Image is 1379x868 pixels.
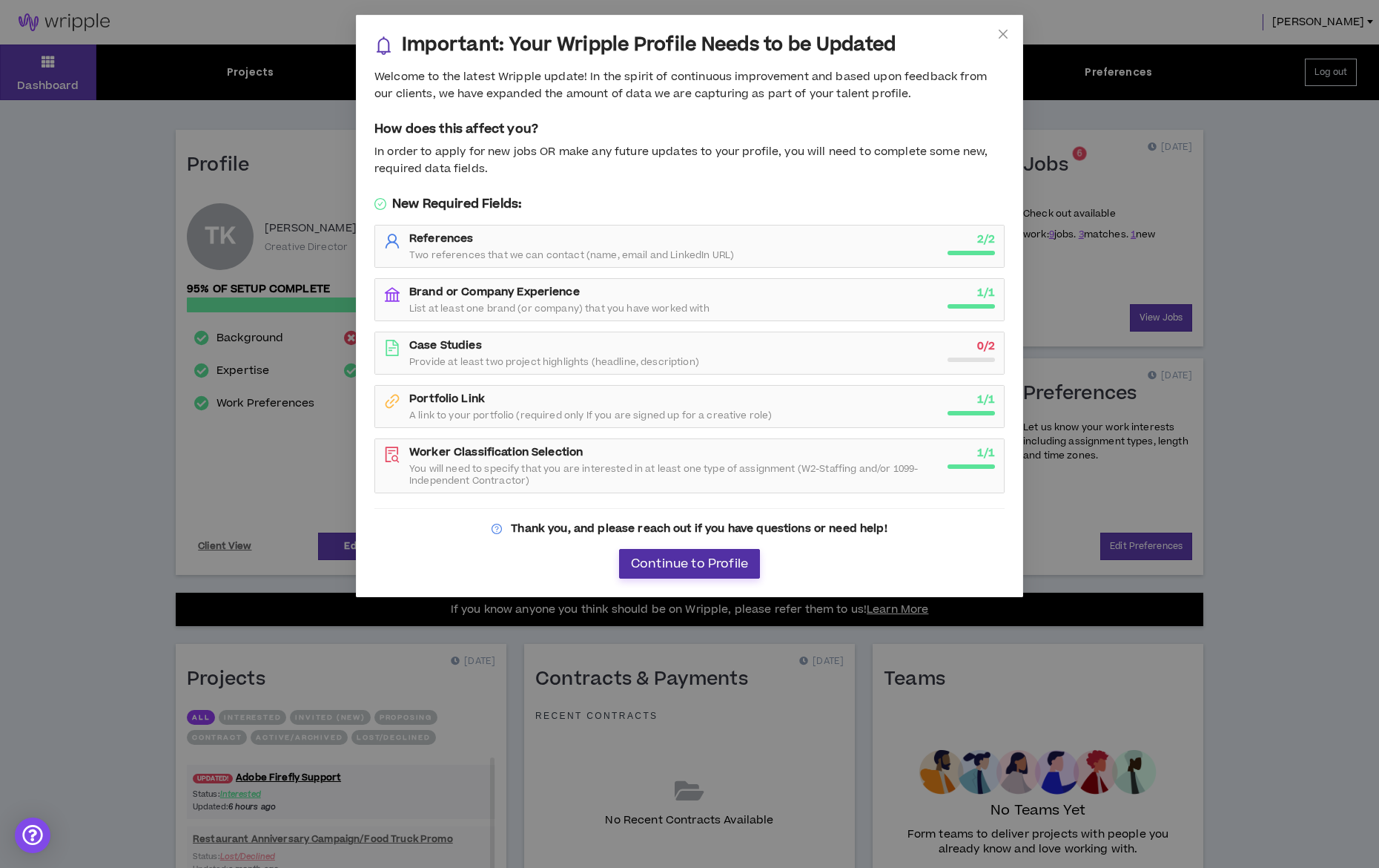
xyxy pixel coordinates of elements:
[409,249,734,261] span: Two references that we can contact (name, email and LinkedIn URL)
[492,524,502,534] span: question-circle
[409,463,939,487] span: You will need to specify that you are interested in at least one type of assignment (W2-Staffing ...
[15,818,50,853] div: Open Intercom Messenger
[977,338,995,354] strong: 0 / 2
[374,144,1005,177] div: In order to apply for new jobs OR make any future updates to your profile, you will need to compl...
[977,285,995,300] strong: 1 / 1
[977,445,995,461] strong: 1 / 1
[409,444,583,460] strong: Worker Classification Selection
[384,393,400,410] span: link
[511,521,887,536] strong: Thank you, and please reach out if you have questions or need help!
[409,231,473,246] strong: References
[374,195,1005,213] h5: New Required Fields:
[384,340,400,356] span: file-text
[619,549,760,579] button: Continue to Profile
[384,233,400,249] span: user
[631,557,748,571] span: Continue to Profile
[374,69,1005,102] div: Welcome to the latest Wripple update! In the spirit of continuous improvement and based upon feed...
[409,391,485,407] strong: Portfolio Link
[374,198,386,210] span: check-circle
[977,392,995,407] strong: 1 / 1
[409,284,580,300] strong: Brand or Company Experience
[409,338,482,353] strong: Case Studies
[374,120,1005,138] h5: How does this affect you?
[409,356,699,368] span: Provide at least two project highlights (headline, description)
[374,36,393,55] span: bell
[384,447,400,463] span: file-search
[983,15,1023,55] button: Close
[409,410,772,421] span: A link to your portfolio (required only If you are signed up for a creative role)
[977,231,995,247] strong: 2 / 2
[409,303,710,315] span: List at least one brand (or company) that you have worked with
[997,28,1009,40] span: close
[402,33,896,57] h3: Important: Your Wripple Profile Needs to be Updated
[384,286,400,303] span: bank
